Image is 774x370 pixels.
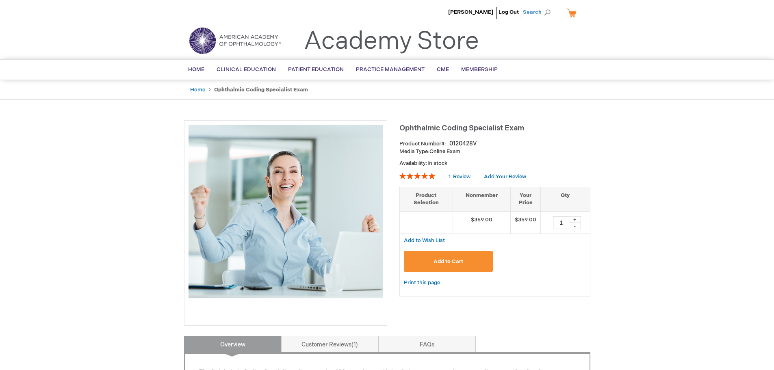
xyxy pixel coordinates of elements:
a: [PERSON_NAME] [448,9,493,15]
img: Ophthalmic Coding Specialist Exam [189,125,383,319]
input: Qty [553,216,569,229]
a: Add to Wish List [404,237,445,244]
span: In stock [427,160,447,167]
th: Qty [541,187,590,211]
span: Patient Education [288,66,344,73]
span: Home [188,66,204,73]
a: Log Out [499,9,519,15]
span: Search [523,4,554,20]
a: Add Your Review [484,173,526,180]
strong: Media Type: [399,148,429,155]
a: FAQs [378,336,476,352]
td: $359.00 [511,211,541,234]
a: 1 Review [449,173,472,180]
p: Online Exam [399,148,590,156]
div: 0120428V [449,140,477,148]
strong: Product Number [399,141,446,147]
span: Membership [461,66,498,73]
span: 1 [351,341,358,348]
td: $359.00 [453,211,511,234]
a: Overview [184,336,282,352]
span: Review [453,173,470,180]
span: Add to Cart [434,258,463,265]
th: Your Price [511,187,541,211]
div: + [569,216,581,223]
a: Print this page [404,278,440,288]
th: Nonmember [453,187,511,211]
div: - [569,223,581,229]
div: 100% [399,173,435,179]
a: Customer Reviews1 [281,336,379,352]
a: Home [190,87,205,93]
a: Academy Store [304,27,479,56]
th: Product Selection [400,187,453,211]
p: Availability: [399,160,590,167]
span: CME [437,66,449,73]
span: Ophthalmic Coding Specialist Exam [399,124,524,132]
span: 1 [449,173,451,180]
span: Clinical Education [217,66,276,73]
strong: Ophthalmic Coding Specialist Exam [214,87,308,93]
span: Practice Management [356,66,425,73]
button: Add to Cart [404,251,493,272]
